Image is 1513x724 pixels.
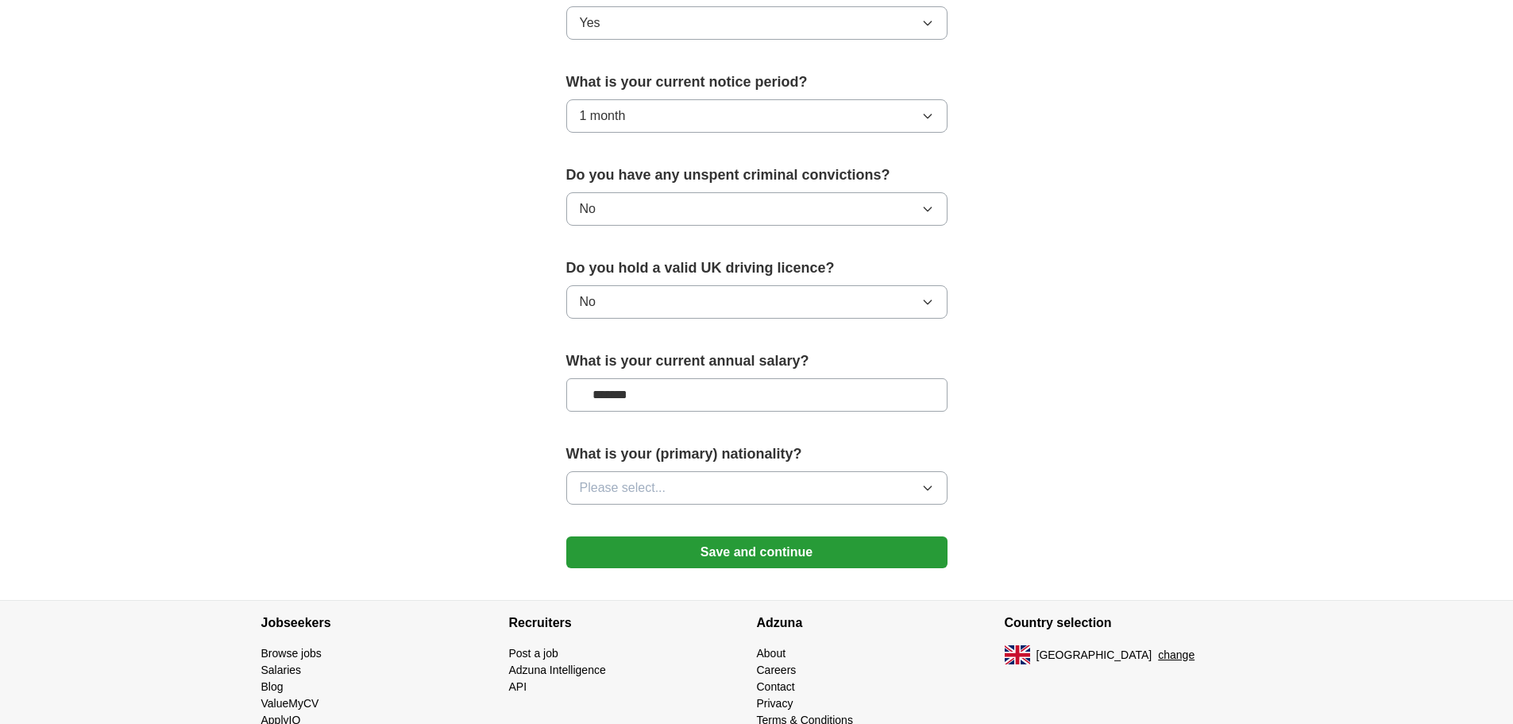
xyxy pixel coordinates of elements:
span: No [580,292,596,312]
button: No [566,285,948,319]
a: Contact [757,680,795,693]
button: Yes [566,6,948,40]
span: Yes [580,14,600,33]
button: Please select... [566,471,948,505]
span: Please select... [580,478,666,498]
label: What is your current annual salary? [566,350,948,372]
a: API [509,680,527,693]
label: What is your (primary) nationality? [566,443,948,465]
label: Do you have any unspent criminal convictions? [566,165,948,186]
button: 1 month [566,99,948,133]
button: No [566,192,948,226]
a: Post a job [509,647,558,660]
a: Careers [757,664,797,676]
a: Salaries [261,664,302,676]
a: Blog [261,680,284,693]
img: UK flag [1005,645,1030,664]
label: What is your current notice period? [566,72,948,93]
a: ValueMyCV [261,697,319,710]
span: No [580,199,596,219]
button: Save and continue [566,536,948,568]
a: Adzuna Intelligence [509,664,606,676]
a: Privacy [757,697,793,710]
a: About [757,647,786,660]
label: Do you hold a valid UK driving licence? [566,257,948,279]
span: [GEOGRAPHIC_DATA] [1036,647,1152,664]
h4: Country selection [1005,601,1252,645]
button: change [1158,647,1195,664]
a: Browse jobs [261,647,322,660]
span: 1 month [580,106,626,126]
